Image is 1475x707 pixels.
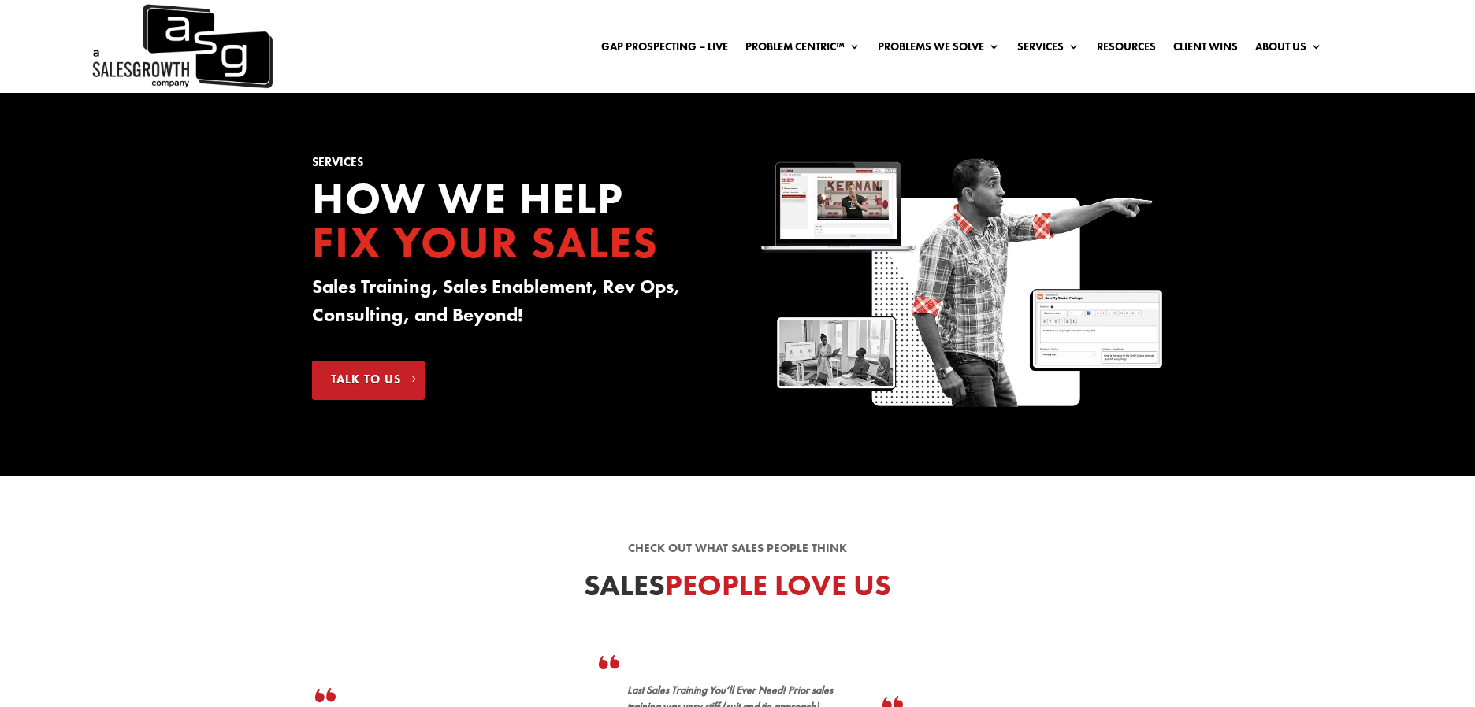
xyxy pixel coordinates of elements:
span: People Love Us [665,566,891,604]
a: Services [1017,41,1079,58]
a: Problem Centric™ [745,41,860,58]
a: Problems We Solve [878,41,1000,58]
p: Check out what sales people think [312,539,1163,558]
a: Client Wins [1173,41,1238,58]
span: Fix your Sales [312,214,659,271]
h2: How we Help [312,176,714,272]
h3: Sales Training, Sales Enablement, Rev Ops, Consulting, and Beyond! [312,272,714,337]
a: Talk to Us [312,361,425,400]
a: Resources [1097,41,1156,58]
img: Sales Growth Keenan [761,157,1163,412]
a: Gap Prospecting – LIVE [601,41,728,58]
h2: Sales [312,571,1163,609]
h1: Services [312,157,714,176]
a: About Us [1255,41,1322,58]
